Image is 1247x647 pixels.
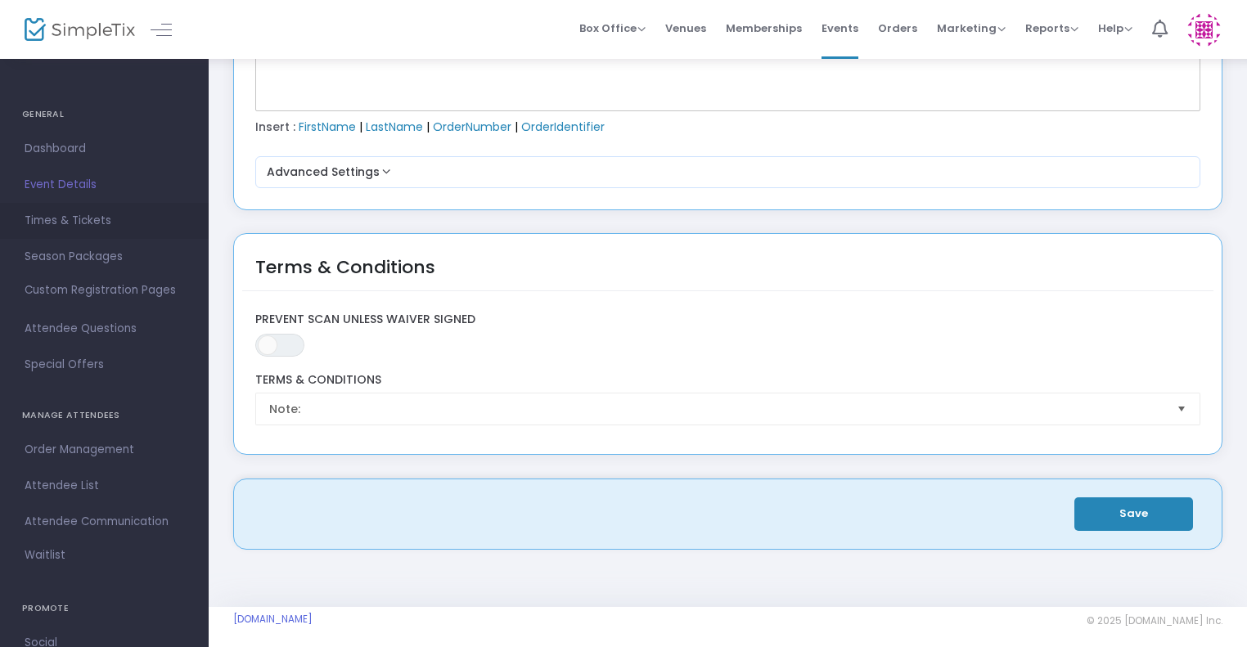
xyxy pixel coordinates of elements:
a: [DOMAIN_NAME] [233,613,313,626]
div: Terms & Conditions [255,254,435,302]
span: Waitlist [25,547,65,564]
button: Save [1074,497,1193,531]
h4: MANAGE ATTENDEES [22,399,187,432]
span: OrderNumber [433,119,511,135]
span: LastName [366,119,423,135]
span: Order Management [25,439,184,461]
span: FirstName [299,119,356,135]
span: Venues [665,7,706,49]
span: | [426,119,430,135]
span: Orders [878,7,917,49]
span: © 2025 [DOMAIN_NAME] Inc. [1087,614,1222,627]
h4: GENERAL [22,98,187,131]
span: Custom Registration Pages [25,282,176,299]
h4: PROMOTE [22,592,187,625]
span: Insert : [255,119,295,135]
label: Prevent Scan Unless Waiver Signed [255,312,1201,327]
span: OrderIdentifier [521,119,605,135]
button: Select [1170,393,1193,425]
span: Special Offers [25,354,184,375]
span: Note: [269,401,1164,417]
span: Attendee List [25,475,184,496]
span: Events [822,7,858,49]
span: Marketing [937,20,1006,36]
span: Season Packages [25,246,184,267]
span: Box Office [579,20,646,36]
button: Advanced Settings [262,163,1195,182]
label: Terms & Conditions [255,373,1201,388]
span: Memberships [726,7,802,49]
span: Help [1098,20,1132,36]
span: Reports [1025,20,1078,36]
span: Event Details [25,174,184,195]
span: Times & Tickets [25,210,184,231]
span: Dashboard [25,138,184,160]
span: Attendee Questions [25,318,184,339]
span: Attendee Communication [25,511,184,532]
span: | [515,119,518,135]
span: | [359,119,362,135]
